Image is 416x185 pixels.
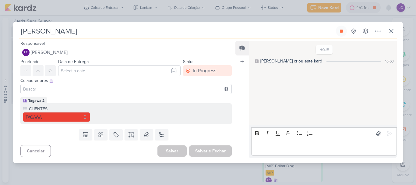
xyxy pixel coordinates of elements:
label: Prioridade [20,59,40,64]
input: Select a date [58,65,181,76]
div: [PERSON_NAME] criou este kard [260,58,322,64]
div: Parar relógio [339,29,344,34]
label: CLIENTES [28,106,90,112]
label: Data de Entrega [58,59,89,64]
div: Editor editing area: main [251,139,397,156]
label: Status [183,59,195,64]
div: Laís Costa [22,49,30,56]
div: In Progress [193,67,216,74]
div: Colaboradores [20,77,232,84]
button: TAGAWA [23,112,90,122]
p: LC [24,51,28,54]
input: Kard Sem Título [19,26,335,37]
button: In Progress [183,65,232,76]
span: [PERSON_NAME] [31,49,68,56]
button: LC [PERSON_NAME] [20,47,232,58]
label: Responsável [20,41,45,46]
div: Tagawa 2 [28,98,44,103]
div: 16:03 [385,59,394,64]
button: Cancelar [20,145,51,157]
div: Editor toolbar [251,127,397,139]
input: Buscar [22,85,230,93]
